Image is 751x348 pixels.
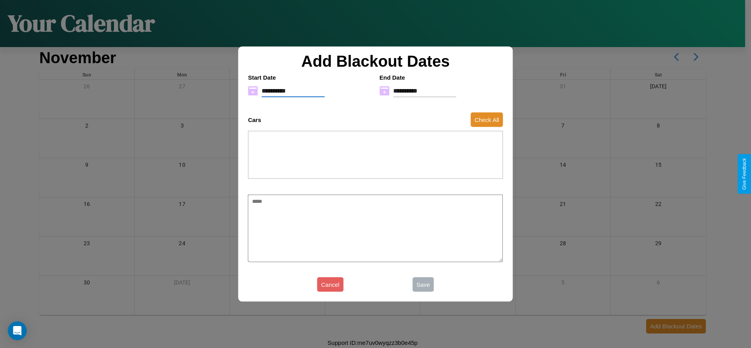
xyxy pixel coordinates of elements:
div: Give Feedback [742,158,747,190]
h2: Add Blackout Dates [244,52,507,70]
button: Check All [471,113,503,127]
button: Cancel [317,277,344,292]
div: Open Intercom Messenger [8,321,27,340]
h4: Cars [248,117,261,123]
h4: End Date [379,74,503,80]
h4: Start Date [248,74,372,80]
button: Save [412,277,434,292]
